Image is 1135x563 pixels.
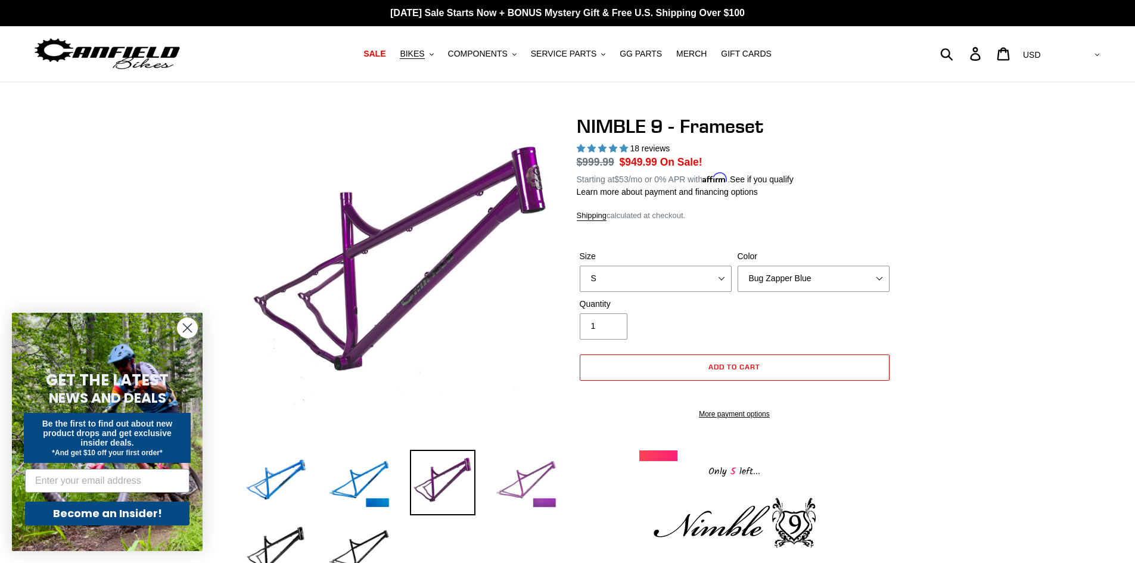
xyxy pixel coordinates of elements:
img: Load image into Gallery viewer, NIMBLE 9 - Frameset [410,450,475,515]
img: Load image into Gallery viewer, NIMBLE 9 - Frameset [243,450,309,515]
span: $949.99 [620,156,657,168]
span: BIKES [400,49,424,59]
img: Load image into Gallery viewer, NIMBLE 9 - Frameset [493,450,559,515]
span: COMPONENTS [448,49,508,59]
a: Shipping [577,211,607,221]
a: More payment options [580,409,890,419]
button: Add to cart [580,354,890,381]
button: BIKES [394,46,439,62]
label: Size [580,250,732,263]
span: MERCH [676,49,707,59]
input: Search [947,41,977,67]
span: $53 [614,175,628,184]
button: Close dialog [177,318,198,338]
img: Load image into Gallery viewer, NIMBLE 9 - Frameset [326,450,392,515]
button: COMPONENTS [442,46,523,62]
span: GIFT CARDS [721,49,772,59]
label: Color [738,250,890,263]
a: SALE [357,46,391,62]
div: Only left... [639,461,830,480]
button: Become an Insider! [25,502,189,525]
a: GG PARTS [614,46,668,62]
span: NEWS AND DEALS [49,388,166,408]
input: Enter your email address [25,469,189,493]
span: 5 [727,464,739,479]
span: Be the first to find out about new product drops and get exclusive insider deals. [42,419,173,447]
label: Quantity [580,298,732,310]
span: On Sale! [660,154,702,170]
s: $999.99 [577,156,614,168]
span: GET THE LATEST [46,369,169,391]
p: Starting at /mo or 0% APR with . [577,170,794,186]
span: Add to cart [708,362,760,371]
div: calculated at checkout. [577,210,893,222]
a: GIFT CARDS [715,46,778,62]
span: 18 reviews [630,144,670,153]
a: MERCH [670,46,713,62]
span: 4.89 stars [577,144,630,153]
a: Learn more about payment and financing options [577,187,758,197]
img: Canfield Bikes [33,35,182,73]
h1: NIMBLE 9 - Frameset [577,115,893,138]
button: SERVICE PARTS [525,46,611,62]
span: Affirm [702,173,727,183]
span: *And get $10 off your first order* [52,449,162,457]
span: SERVICE PARTS [531,49,596,59]
span: GG PARTS [620,49,662,59]
a: See if you qualify - Learn more about Affirm Financing (opens in modal) [730,175,794,184]
span: SALE [363,49,385,59]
